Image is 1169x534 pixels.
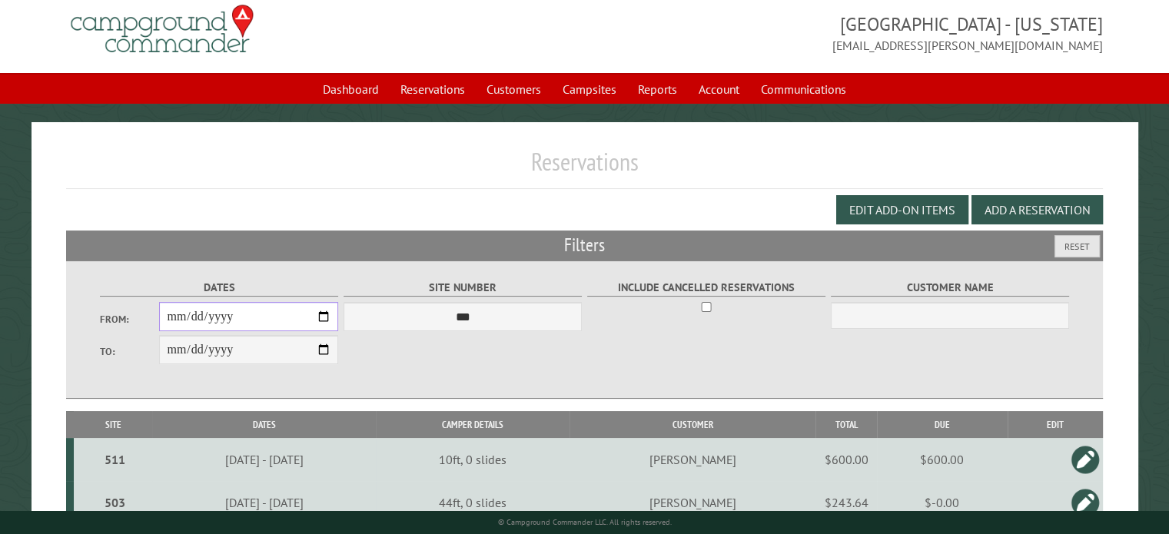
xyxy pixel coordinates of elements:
[1054,235,1100,257] button: Reset
[553,75,626,104] a: Campsites
[570,411,815,438] th: Customer
[477,75,550,104] a: Customers
[752,75,855,104] a: Communications
[376,481,570,524] td: 44ft, 0 slides
[877,481,1008,524] td: $-0.00
[1008,411,1103,438] th: Edit
[100,279,339,297] label: Dates
[66,147,1103,189] h1: Reservations
[80,495,150,510] div: 503
[877,438,1008,481] td: $600.00
[585,12,1103,55] span: [GEOGRAPHIC_DATA] - [US_STATE] [EMAIL_ADDRESS][PERSON_NAME][DOMAIN_NAME]
[587,279,826,297] label: Include Cancelled Reservations
[629,75,686,104] a: Reports
[80,452,150,467] div: 511
[66,231,1103,260] h2: Filters
[376,438,570,481] td: 10ft, 0 slides
[391,75,474,104] a: Reservations
[100,312,160,327] label: From:
[314,75,388,104] a: Dashboard
[155,452,374,467] div: [DATE] - [DATE]
[836,195,968,224] button: Edit Add-on Items
[344,279,583,297] label: Site Number
[815,481,877,524] td: $243.64
[100,344,160,359] label: To:
[831,279,1070,297] label: Customer Name
[570,438,815,481] td: [PERSON_NAME]
[155,495,374,510] div: [DATE] - [DATE]
[498,517,672,527] small: © Campground Commander LLC. All rights reserved.
[152,411,375,438] th: Dates
[74,411,152,438] th: Site
[376,411,570,438] th: Camper Details
[877,411,1008,438] th: Due
[689,75,749,104] a: Account
[815,438,877,481] td: $600.00
[971,195,1103,224] button: Add a Reservation
[570,481,815,524] td: [PERSON_NAME]
[815,411,877,438] th: Total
